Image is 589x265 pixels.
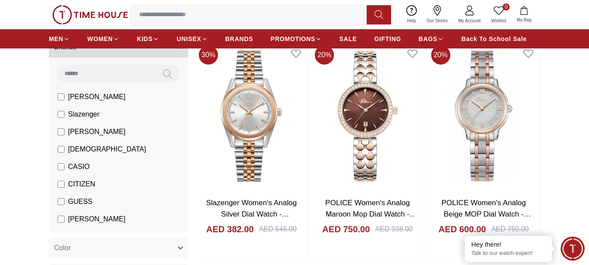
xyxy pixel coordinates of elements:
[58,128,65,135] input: [PERSON_NAME]
[58,163,65,170] input: CASIO
[441,199,531,229] a: POLICE Women's Analog Beige MOP Dial Watch - PEWLG0076203
[513,17,535,23] span: My Bag
[561,237,585,261] div: Chat Widget
[206,199,297,229] a: Slazenger Women's Analog Silver Dial Watch - SL.9.2463.3.04
[271,31,322,47] a: PROMOTIONS
[471,250,545,257] p: Talk to our watch expert!
[137,34,153,43] span: KIDS
[491,224,529,234] div: AED 750.00
[68,92,126,102] span: [PERSON_NAME]
[486,3,511,26] a: 0Wishlist
[325,199,417,229] a: POLICE Women's Analog Maroon Mop Dial Watch - PEWLG0076302
[49,237,188,258] button: Color
[374,31,401,47] a: GIFTING
[259,224,296,234] div: AED 545.00
[455,17,484,24] span: My Account
[199,45,218,65] span: 30 %
[311,42,423,190] img: POLICE Women's Analog Maroon Mop Dial Watch - PEWLG0076302
[68,231,87,242] span: Police
[322,223,370,235] h4: AED 750.00
[339,31,357,47] a: SALE
[68,162,90,172] span: CASIO
[49,34,63,43] span: MEN
[419,34,437,43] span: BAGS
[419,31,444,47] a: BAGS
[431,45,450,65] span: 20 %
[374,34,401,43] span: GIFTING
[315,45,334,65] span: 20 %
[58,181,65,188] input: CITIZEN
[177,31,208,47] a: UNISEX
[58,198,65,205] input: GUESS
[428,42,540,190] img: POLICE Women's Analog Beige MOP Dial Watch - PEWLG0076203
[503,3,510,10] span: 0
[54,243,71,253] span: Color
[58,111,65,118] input: Slazenger
[68,127,126,137] span: [PERSON_NAME]
[461,31,527,47] a: Back To School Sale
[225,31,253,47] a: BRANDS
[402,3,422,26] a: Help
[58,146,65,153] input: [DEMOGRAPHIC_DATA]
[68,179,95,189] span: CITIZEN
[439,223,486,235] h4: AED 600.00
[404,17,420,24] span: Help
[137,31,159,47] a: KIDS
[68,109,99,120] span: Slazenger
[488,17,510,24] span: Wishlist
[49,31,70,47] a: MEN
[68,214,126,224] span: [PERSON_NAME]
[511,4,537,25] button: My Bag
[58,216,65,223] input: [PERSON_NAME]
[422,3,453,26] a: Our Stores
[68,144,146,155] span: [DEMOGRAPHIC_DATA]
[68,196,92,207] span: GUESS
[375,224,412,234] div: AED 938.00
[471,240,545,249] div: Hey there!
[87,34,113,43] span: WOMEN
[195,42,307,190] img: Slazenger Women's Analog Silver Dial Watch - SL.9.2463.3.04
[461,34,527,43] span: Back To School Sale
[271,34,316,43] span: PROMOTIONS
[423,17,451,24] span: Our Stores
[87,31,119,47] a: WOMEN
[52,5,128,24] img: ...
[58,93,65,100] input: [PERSON_NAME]
[225,34,253,43] span: BRANDS
[177,34,201,43] span: UNISEX
[206,223,254,235] h4: AED 382.00
[339,34,357,43] span: SALE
